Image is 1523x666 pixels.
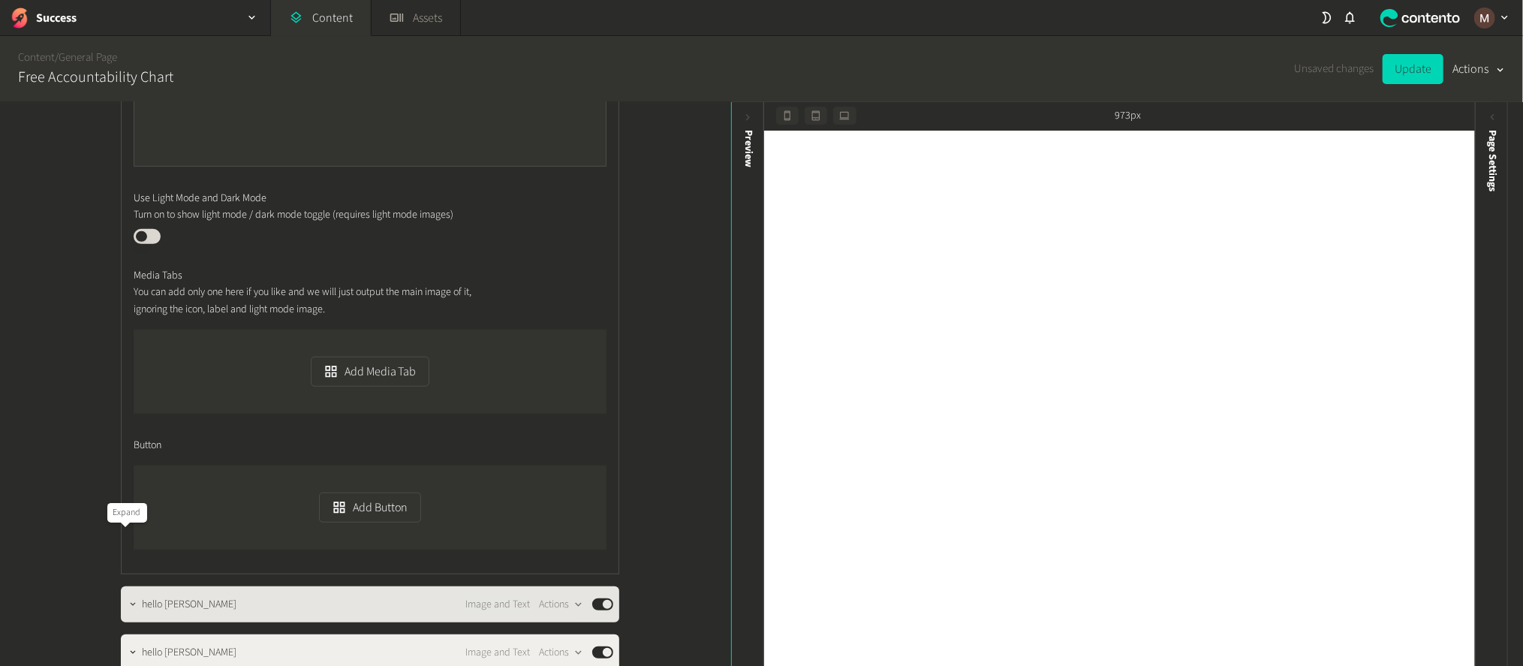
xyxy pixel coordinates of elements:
div: Expand [107,503,147,523]
button: Actions [539,595,583,613]
img: Success [9,8,30,29]
button: Add Button [319,493,420,523]
a: General Page [59,50,117,65]
div: Preview [740,130,756,167]
button: Actions [1452,54,1505,84]
span: / [55,50,59,65]
button: Update [1383,54,1443,84]
p: Turn on to show light mode / dark mode toggle (requires light mode images) [134,206,475,223]
span: Use Light Mode and Dark Mode [134,191,266,206]
img: Marinel G [1474,8,1495,29]
span: Image and Text [465,645,530,661]
a: Content [18,50,55,65]
span: Button [134,438,161,454]
span: hello mari [142,597,236,613]
h2: Free Accountability Chart [18,66,173,89]
span: Image and Text [465,597,530,613]
span: hello mari [142,645,236,661]
span: 973px [1115,108,1141,124]
h2: Success [36,9,77,27]
span: Page Settings [1485,130,1500,191]
button: Actions [539,643,583,661]
span: Unsaved changes [1294,61,1374,78]
span: Media Tabs [134,268,182,284]
button: Add Media Tab [311,357,429,387]
p: You can add only one here if you like and we will just output the main image of it, ignoring the ... [134,284,475,318]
